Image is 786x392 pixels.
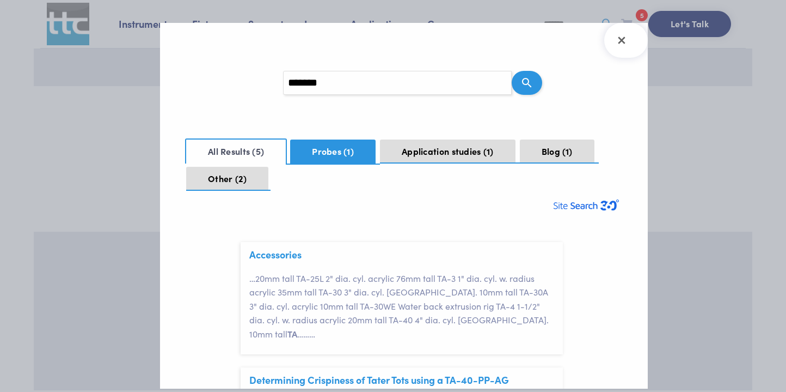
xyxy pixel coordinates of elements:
span: … [309,328,315,340]
button: Close Search Results [604,23,648,58]
span: … [297,328,303,340]
span: Determining Crispiness of Tater Tots using a TA-40-PP-AG [249,374,509,386]
article: Accessories [241,242,563,354]
a: Determining Crispiness of Tater Tots using a TA-40-PP-AG [249,373,509,387]
span: … [303,328,309,340]
button: Blog [520,140,594,162]
button: Probes [290,140,376,164]
span: 5 [252,145,264,157]
nav: Search Result Navigation [186,134,622,191]
span: Accessories [249,249,302,261]
section: Search Results [160,23,648,389]
span: 1 [562,145,573,157]
button: Application studies [380,140,515,162]
span: 1 [483,145,494,157]
span: … [249,272,255,284]
span: 1 [343,145,354,157]
a: Accessories [249,248,302,261]
button: Other [186,167,268,190]
button: All Results [185,138,287,164]
span: TA [287,328,297,340]
span: 2 [235,172,247,184]
p: 20mm tall TA-25L 2" dia. cyl. acrylic 76mm tall TA-3 1" dia. cyl. w. radius acrylic 35mm tall TA-... [249,272,563,341]
button: Search [512,71,542,95]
